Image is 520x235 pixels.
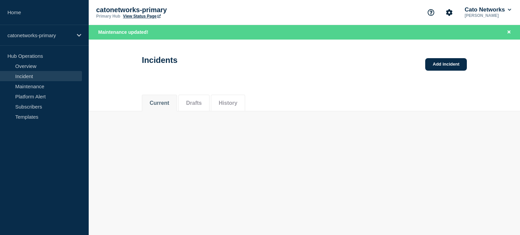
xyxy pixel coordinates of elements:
span: Maintenance updated! [98,29,148,35]
button: History [219,100,237,106]
button: Drafts [186,100,202,106]
p: catonetworks-primary [96,6,232,14]
p: [PERSON_NAME] [463,13,513,18]
button: Support [424,5,438,20]
button: Close banner [505,28,513,36]
button: Account settings [442,5,456,20]
p: Primary Hub [96,14,120,19]
a: View Status Page [123,14,160,19]
p: catonetworks-primary [7,32,72,38]
button: Current [150,100,169,106]
button: Cato Networks [463,6,513,13]
h1: Incidents [142,55,177,65]
a: Add incident [425,58,467,71]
